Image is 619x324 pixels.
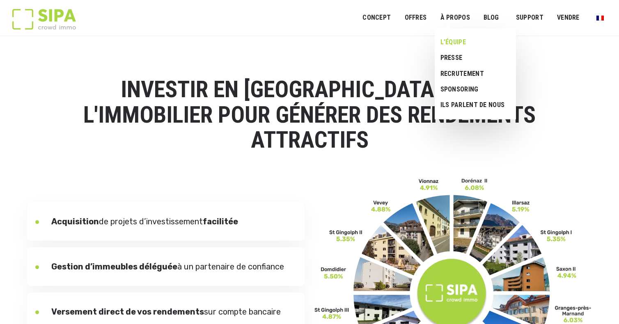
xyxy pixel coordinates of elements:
[51,307,281,317] p: sur compte bancaire
[35,220,39,224] img: Ellipse-dot
[35,310,39,314] img: Ellipse-dot
[362,7,607,28] nav: Menu principal
[435,66,510,82] a: RECRUTEMENT
[591,10,609,25] a: Passer à
[435,9,475,27] a: À PROPOS
[12,9,76,30] img: Logo
[51,217,99,226] b: Acquisition
[435,82,510,97] a: Sponsoring
[435,34,510,50] a: L’ÉQUIPE
[399,9,432,27] a: OFFRES
[51,262,284,272] p: à un partenaire de confiance
[478,9,504,27] a: Blog
[435,97,510,113] a: Ils parlent de nous
[2,105,7,110] input: J'accepte de recevoir des communications de SIPA crowd immo
[51,307,204,317] b: Versement direct de vos rendements
[51,262,177,272] b: Gestion d’immeubles déléguée
[511,9,549,27] a: SUPPORT
[63,77,556,153] h1: INVESTIR EN [GEOGRAPHIC_DATA] DANS L'IMMOBILIER POUR GÉNÉRER DES RENDEMENTS ATTRACTIFS
[203,217,238,226] b: facilitée
[596,16,604,21] img: Français
[35,265,39,269] img: Ellipse-dot
[552,9,585,27] a: VENDRE
[10,103,207,111] p: J'accepte de recevoir des communications de SIPA crowd immo
[51,217,238,226] p: de projets d’investissement
[357,9,396,27] a: Concept
[435,50,510,66] a: Presse
[166,34,199,41] span: Téléphone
